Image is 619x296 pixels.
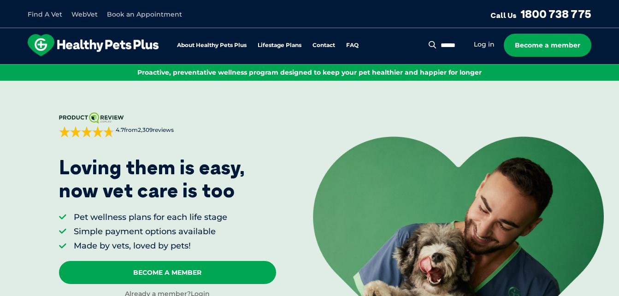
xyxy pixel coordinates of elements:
li: Simple payment options available [74,226,227,237]
span: Call Us [490,11,517,20]
a: Become A Member [59,261,276,284]
a: Book an Appointment [107,10,182,18]
p: Loving them is easy, now vet care is too [59,156,245,202]
a: FAQ [346,42,359,48]
a: Become a member [504,34,591,57]
a: Call Us1800 738 775 [490,7,591,21]
img: hpp-logo [28,34,159,56]
li: Pet wellness plans for each life stage [74,212,227,223]
a: Log in [474,40,495,49]
a: WebVet [71,10,98,18]
a: Contact [312,42,335,48]
a: Find A Vet [28,10,62,18]
div: 4.7 out of 5 stars [59,126,114,137]
li: Made by vets, loved by pets! [74,240,227,252]
span: from [114,126,174,134]
a: Lifestage Plans [258,42,301,48]
strong: 4.7 [116,126,124,133]
a: 4.7from2,309reviews [59,112,276,137]
span: Proactive, preventative wellness program designed to keep your pet healthier and happier for longer [137,68,482,77]
button: Search [427,40,438,49]
a: About Healthy Pets Plus [177,42,247,48]
span: 2,309 reviews [138,126,174,133]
